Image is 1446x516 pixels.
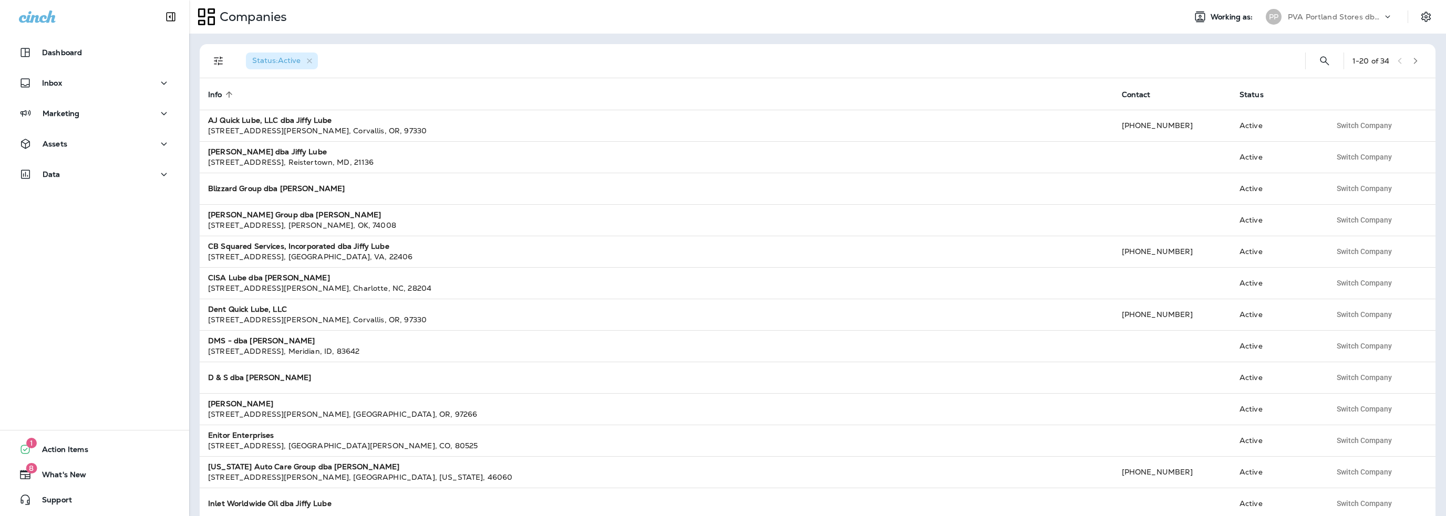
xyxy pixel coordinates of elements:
span: Switch Company [1337,153,1392,161]
div: [STREET_ADDRESS][PERSON_NAME] , Charlotte , NC , 28204 [208,283,1105,293]
strong: [US_STATE] Auto Care Group dba [PERSON_NAME] [208,462,399,471]
span: Status : Active [252,56,301,65]
span: Contact [1122,90,1164,99]
td: [PHONE_NUMBER] [1113,456,1231,488]
button: Switch Company [1331,338,1398,354]
div: Status:Active [246,52,318,69]
strong: CISA Lube dba [PERSON_NAME] [208,273,330,282]
p: Assets [43,140,67,148]
span: Switch Company [1337,248,1392,255]
span: Switch Company [1337,500,1392,507]
button: Marketing [11,103,179,124]
span: Switch Company [1337,279,1392,287]
td: Active [1231,299,1323,330]
td: [PHONE_NUMBER] [1113,110,1231,141]
button: Switch Company [1331,464,1398,480]
td: Active [1231,204,1323,236]
span: Switch Company [1337,374,1392,381]
button: 8What's New [11,464,179,485]
span: Switch Company [1337,311,1392,318]
button: Switch Company [1331,275,1398,291]
button: Switch Company [1331,307,1398,322]
span: Status [1240,90,1277,99]
strong: D & S dba [PERSON_NAME] [208,373,311,382]
button: 1Action Items [11,439,179,460]
td: [PHONE_NUMBER] [1113,236,1231,267]
td: Active [1231,141,1323,173]
div: [STREET_ADDRESS][PERSON_NAME] , [GEOGRAPHIC_DATA] , OR , 97266 [208,409,1105,419]
button: Switch Company [1331,118,1398,133]
button: Switch Company [1331,181,1398,196]
p: PVA Portland Stores dba Jiffy Lube [1288,13,1382,21]
td: Active [1231,393,1323,425]
p: Dashboard [42,48,82,57]
div: [STREET_ADDRESS][PERSON_NAME] , Corvallis , OR , 97330 [208,125,1105,136]
span: Switch Company [1337,185,1392,192]
div: [STREET_ADDRESS] , [GEOGRAPHIC_DATA][PERSON_NAME] , CO , 80525 [208,440,1105,451]
span: Switch Company [1337,437,1392,444]
p: Marketing [43,109,79,118]
div: [STREET_ADDRESS] , Reistertown , MD , 21136 [208,157,1105,167]
td: Active [1231,236,1323,267]
button: Dashboard [11,42,179,63]
div: PP [1266,9,1282,25]
span: Info [208,90,236,99]
div: [STREET_ADDRESS][PERSON_NAME] , Corvallis , OR , 97330 [208,314,1105,325]
td: [PHONE_NUMBER] [1113,299,1231,330]
span: Working as: [1211,13,1255,22]
strong: Enitor Enterprises [208,430,274,440]
span: Switch Company [1337,216,1392,224]
td: Active [1231,425,1323,456]
button: Filters [208,50,229,71]
span: Support [32,496,72,508]
span: What's New [32,470,86,483]
button: Inbox [11,72,179,93]
strong: [PERSON_NAME] [208,399,273,408]
strong: [PERSON_NAME] dba Jiffy Lube [208,147,327,156]
div: [STREET_ADDRESS] , [GEOGRAPHIC_DATA] , VA , 22406 [208,251,1105,262]
td: Active [1231,110,1323,141]
span: Switch Company [1337,122,1392,129]
div: [STREET_ADDRESS] , [PERSON_NAME] , OK , 74008 [208,220,1105,230]
button: Assets [11,133,179,154]
span: Switch Company [1337,405,1392,413]
span: Info [208,90,222,99]
span: 8 [26,463,37,473]
button: Switch Company [1331,149,1398,165]
td: Active [1231,456,1323,488]
strong: DMS - dba [PERSON_NAME] [208,336,315,345]
span: Switch Company [1337,468,1392,476]
button: Switch Company [1331,212,1398,228]
td: Active [1231,330,1323,362]
button: Support [11,489,179,510]
button: Switch Company [1331,496,1398,511]
span: 1 [26,438,37,448]
p: Data [43,170,60,178]
button: Switch Company [1331,244,1398,259]
p: Companies [215,9,287,25]
td: Active [1231,173,1323,204]
strong: [PERSON_NAME] Group dba [PERSON_NAME] [208,210,381,219]
div: [STREET_ADDRESS][PERSON_NAME] , [GEOGRAPHIC_DATA] , [US_STATE] , 46060 [208,472,1105,482]
button: Search Companies [1314,50,1335,71]
span: Action Items [32,445,88,458]
strong: CB Squared Services, Incorporated dba Jiffy Lube [208,241,389,251]
div: [STREET_ADDRESS] , Meridian , ID , 83642 [208,346,1105,356]
button: Collapse Sidebar [156,6,185,27]
strong: AJ Quick Lube, LLC dba Jiffy Lube [208,115,332,125]
span: Contact [1122,90,1151,99]
strong: Inlet Worldwide Oil dba Jiffy Lube [208,499,332,508]
strong: Dent Quick Lube, LLC [208,304,287,314]
button: Switch Company [1331,370,1398,385]
button: Switch Company [1331,433,1398,448]
strong: Blizzard Group dba [PERSON_NAME] [208,184,345,193]
p: Inbox [42,79,62,87]
button: Switch Company [1331,401,1398,417]
span: Status [1240,90,1264,99]
div: 1 - 20 of 34 [1352,57,1389,65]
td: Active [1231,267,1323,299]
td: Active [1231,362,1323,393]
button: Data [11,164,179,185]
button: Settings [1417,7,1435,26]
span: Switch Company [1337,342,1392,350]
